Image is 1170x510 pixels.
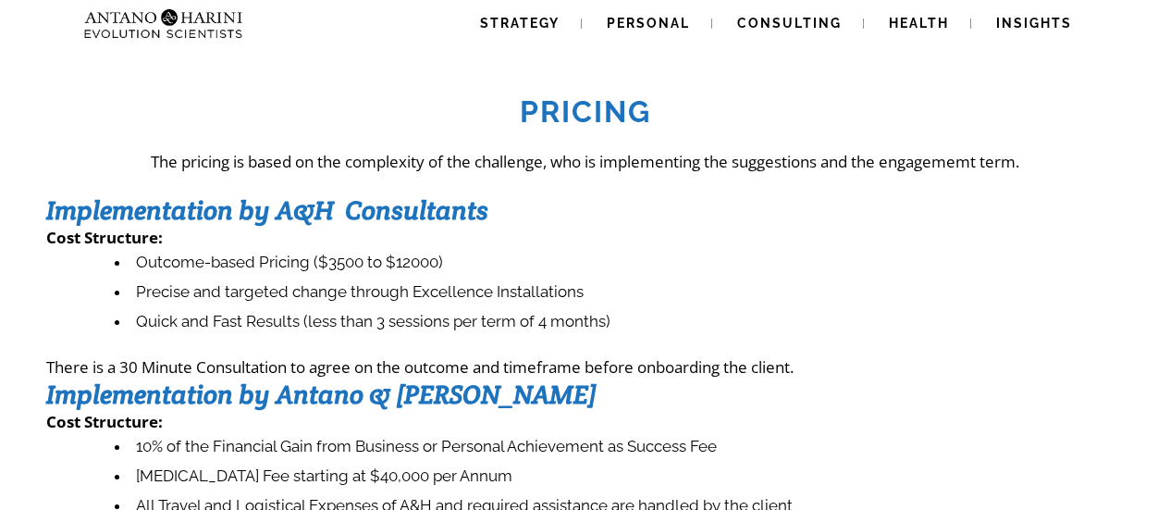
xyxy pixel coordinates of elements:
strong: Pricing [520,94,651,129]
strong: Cost Structure [46,227,158,248]
span: Health [889,16,949,31]
li: Quick and Fast Results (less than 3 sessions per term of 4 months) [115,307,1124,337]
span: Consulting [737,16,842,31]
strong: Cost Structure: [46,411,163,432]
p: The pricing is based on the complexity of the challenge, who is implementing the suggestions and ... [46,151,1124,172]
strong: Implementation by A&H Consultants [46,193,488,227]
li: 10% of the Financial Gain from Business or Personal Achievement as Success Fee [115,432,1124,462]
span: Insights [996,16,1072,31]
p: There is a 30 Minute Consultation to agree on the outcome and timeframe before onboarding the cli... [46,356,1124,378]
strong: : [158,227,163,248]
span: Strategy [480,16,560,31]
li: [MEDICAL_DATA] Fee starting at $40,000 per Annum [115,462,1124,491]
span: Personal [607,16,690,31]
strong: Implementation by Antano & [PERSON_NAME] [46,378,597,411]
li: Outcome-based Pricing ($3500 to $12000) [115,248,1124,278]
li: Precise and targeted change through Excellence Installations [115,278,1124,307]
